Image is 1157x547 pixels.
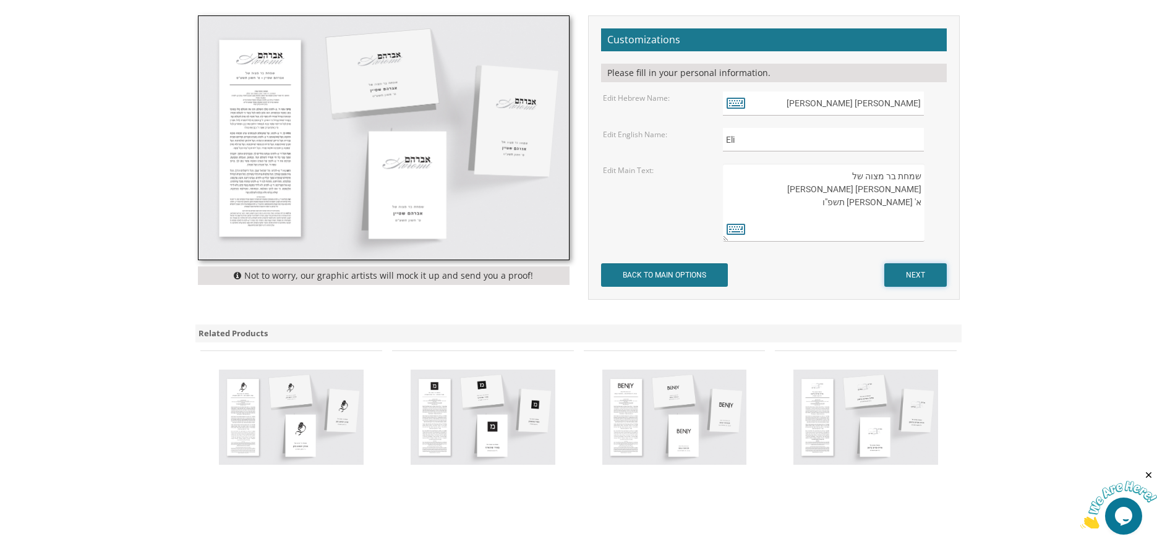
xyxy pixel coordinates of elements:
img: Cardstock Bencher Style 11 [793,370,938,465]
label: Edit Main Text: [603,165,654,176]
input: NEXT [884,263,947,287]
textarea: שמחת בר מצוה של [PERSON_NAME] ט' [PERSON_NAME] תשע"ט [723,164,924,242]
label: Edit Hebrew Name: [603,93,670,103]
img: Cardstock Bencher Style 4 [411,370,555,465]
img: Cardstock Bencher Style 5 [602,370,747,465]
input: BACK TO MAIN OPTIONS [601,263,728,287]
div: Please fill in your personal information. [601,64,947,82]
label: Edit English Name: [603,129,667,140]
img: cbstyle1.jpg [199,16,569,260]
img: Cardstock Bencher Style 3 [219,370,364,465]
iframe: chat widget [1080,470,1157,528]
div: Related Products [195,324,962,342]
div: Not to worry, our graphic artists will mock it up and send you a proof! [198,266,570,285]
h2: Customizations [601,28,947,52]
